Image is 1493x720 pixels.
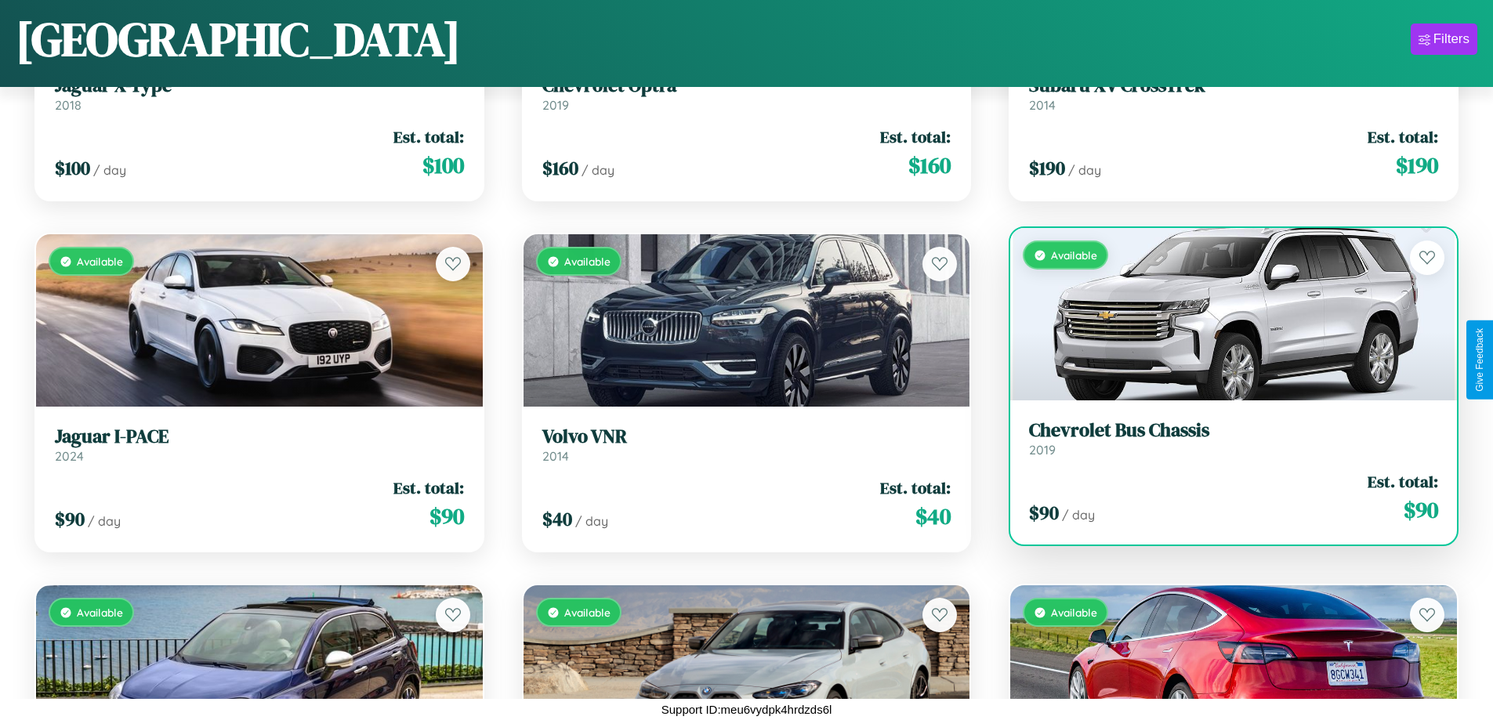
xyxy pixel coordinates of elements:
span: Available [1051,248,1097,262]
span: Est. total: [880,125,951,148]
span: $ 190 [1396,150,1438,181]
a: Subaru XV CrossTrek2014 [1029,74,1438,113]
span: Est. total: [393,476,464,499]
span: Available [1051,606,1097,619]
span: 2014 [1029,97,1056,113]
span: / day [582,162,614,178]
h3: Jaguar I-PACE [55,425,464,448]
span: $ 90 [55,506,85,532]
span: / day [575,513,608,529]
span: $ 90 [1029,500,1059,526]
p: Support ID: meu6vydpk4hrdzds6l [661,699,832,720]
span: 2014 [542,448,569,464]
h1: [GEOGRAPHIC_DATA] [16,7,461,71]
span: $ 40 [542,506,572,532]
span: Est. total: [1368,125,1438,148]
span: $ 160 [908,150,951,181]
span: 2024 [55,448,84,464]
a: Chevrolet Bus Chassis2019 [1029,419,1438,458]
a: Jaguar X-Type2018 [55,74,464,113]
a: Chevrolet Optra2019 [542,74,951,113]
span: $ 160 [542,155,578,181]
span: Available [77,255,123,268]
span: $ 90 [1404,494,1438,526]
h3: Volvo VNR [542,425,951,448]
span: Available [77,606,123,619]
span: Est. total: [1368,470,1438,493]
span: / day [93,162,126,178]
span: / day [88,513,121,529]
span: $ 100 [55,155,90,181]
span: $ 90 [429,501,464,532]
span: Est. total: [880,476,951,499]
span: $ 100 [422,150,464,181]
span: $ 190 [1029,155,1065,181]
div: Give Feedback [1474,328,1485,392]
span: 2019 [1029,442,1056,458]
span: $ 40 [915,501,951,532]
h3: Chevrolet Bus Chassis [1029,419,1438,442]
span: Available [564,255,611,268]
span: / day [1068,162,1101,178]
a: Volvo VNR2014 [542,425,951,464]
span: Available [564,606,611,619]
div: Filters [1433,31,1469,47]
span: / day [1062,507,1095,523]
button: Filters [1411,24,1477,55]
a: Jaguar I-PACE2024 [55,425,464,464]
span: 2018 [55,97,82,113]
span: 2019 [542,97,569,113]
span: Est. total: [393,125,464,148]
